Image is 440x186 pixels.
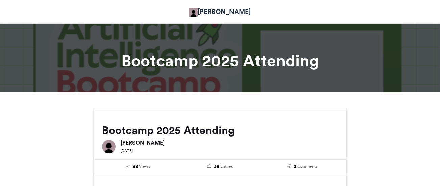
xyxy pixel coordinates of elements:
[121,148,133,153] small: [DATE]
[189,7,251,17] a: [PERSON_NAME]
[32,53,408,69] h1: Bootcamp 2025 Attending
[139,163,150,169] span: Views
[132,163,138,170] span: 88
[266,163,338,170] a: 2 Comments
[121,140,338,145] h6: [PERSON_NAME]
[102,163,174,170] a: 88 Views
[294,163,296,170] span: 2
[214,163,219,170] span: 39
[297,163,317,169] span: Comments
[220,163,233,169] span: Entries
[184,163,256,170] a: 39 Entries
[102,124,338,137] h2: Bootcamp 2025 Attending
[102,140,116,153] img: Adetokunbo Adeyanju
[189,8,198,17] img: Adetokunbo Adeyanju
